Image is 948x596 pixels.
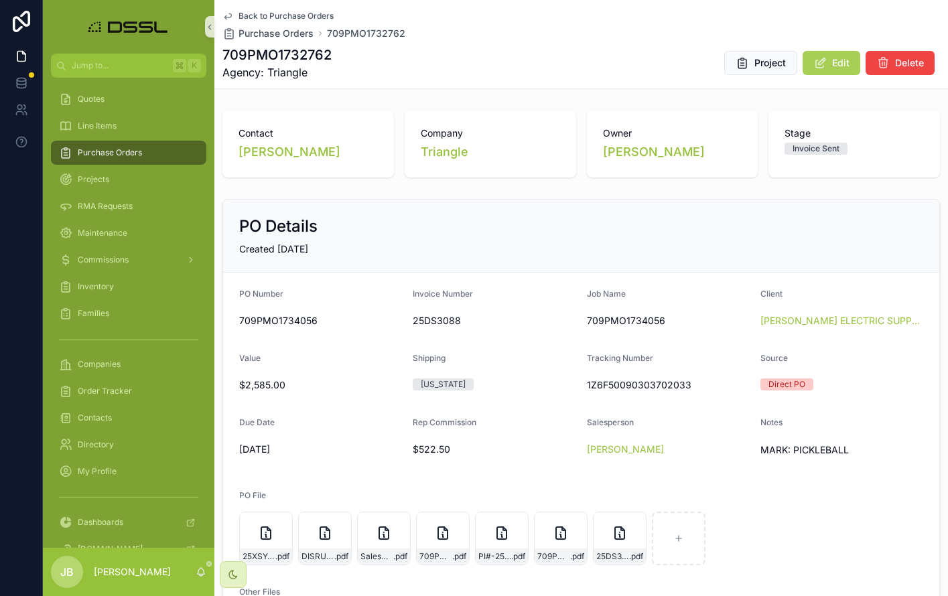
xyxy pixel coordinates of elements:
a: Triangle [421,143,468,161]
span: PO File [239,490,266,500]
span: .pdf [275,551,289,562]
span: Due Date [239,417,275,427]
a: 709PMO1732762 [327,27,405,40]
a: Purchase Orders [222,27,314,40]
span: Line Items [78,121,117,131]
a: [PERSON_NAME] [587,443,664,456]
span: Owner [603,127,742,140]
a: Order Tracker [51,379,206,403]
div: [US_STATE] [421,378,466,390]
a: Inventory [51,275,206,299]
div: Direct PO [768,378,805,390]
span: 709PMO1734056-PACKING-SLIP [419,551,452,562]
div: scrollable content [43,78,214,548]
span: My Profile [78,466,117,477]
span: Commissions [78,254,129,265]
a: Quotes [51,87,206,111]
a: [DOMAIN_NAME] [51,537,206,561]
span: 25XSY-709PMO [243,551,275,562]
button: Project [724,51,797,75]
span: Quotes [78,94,105,104]
a: Maintenance [51,221,206,245]
a: Dashboards [51,510,206,534]
img: App logo [84,16,174,38]
span: Projects [78,174,109,185]
span: $2,585.00 [239,378,402,392]
p: MARK: PICKLEBALL [760,443,923,457]
span: Salesperson [587,417,634,427]
span: Client [760,289,783,299]
span: Shipping [413,353,446,363]
div: Invoice Sent [793,143,839,155]
a: Purchase Orders [51,141,206,165]
span: Rep Commission [413,417,476,427]
span: [DOMAIN_NAME] [78,544,143,554]
span: Company [421,127,560,140]
span: Directory [78,439,114,450]
span: Dashboards [78,517,123,528]
span: Inventory [78,281,114,292]
span: 709PMO1734056 [239,314,402,327]
span: Notes [760,417,783,427]
a: Companies [51,352,206,376]
span: SalesOrder_2_709PMO173405613273879996745508019 [360,551,393,562]
span: .pdf [452,551,466,562]
span: Job Name [587,289,626,299]
span: 25DS3088 [413,314,575,327]
span: Source [760,353,788,363]
span: Agency: Triangle [222,64,332,80]
span: Project [754,56,786,70]
span: 709PMO1734056 [587,314,750,327]
button: Delete [866,51,935,75]
span: Delete [895,56,924,70]
span: Companies [78,359,121,370]
span: .pdf [334,551,348,562]
span: PI#-25XSY-709PMO [478,551,511,562]
span: Jump to... [72,60,167,71]
a: Directory [51,433,206,457]
a: Contacts [51,406,206,430]
a: RMA Requests [51,194,206,218]
h1: 709PMO1732762 [222,46,332,64]
span: K [189,60,200,71]
span: Contacts [78,413,112,423]
span: $522.50 [413,443,575,456]
span: DISRUPTIVE-SSL-INC_PO [301,551,334,562]
span: JB [60,564,74,580]
span: Maintenance [78,228,127,238]
span: Order Tracker [78,386,132,396]
span: Stage [785,127,924,140]
button: Edit [803,51,860,75]
p: [PERSON_NAME] [94,565,171,579]
span: Invoice Number [413,289,473,299]
a: Families [51,301,206,325]
span: 1Z6F50090303702033 [587,378,750,392]
span: [DATE] [239,443,402,456]
a: Back to Purchase Orders [222,11,334,21]
a: Commissions [51,248,206,272]
h2: PO Details [239,216,318,237]
span: Purchase Orders [239,27,314,40]
a: Projects [51,167,206,192]
span: .pdf [570,551,584,562]
span: Purchase Orders [78,147,142,158]
span: Tracking Number [587,353,653,363]
a: [PERSON_NAME] [603,143,705,161]
span: Value [239,353,261,363]
a: My Profile [51,459,206,483]
span: Families [78,308,109,319]
span: 709PMO1734056---25DS3088 [537,551,570,562]
button: Jump to...K [51,54,206,78]
a: [PERSON_NAME] ELECTRIC SUPPLY - CHARLOTTE [760,314,923,327]
span: .pdf [629,551,643,562]
span: .pdf [393,551,407,562]
span: Contact [239,127,378,140]
a: Line Items [51,114,206,138]
a: [PERSON_NAME] [239,143,340,161]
